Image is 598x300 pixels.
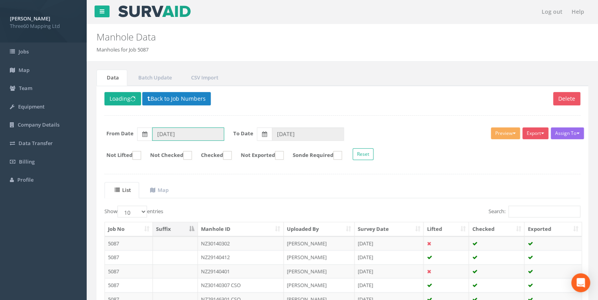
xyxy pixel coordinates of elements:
[353,148,373,160] button: Reset
[98,151,141,160] label: Not Lifted
[105,264,153,278] td: 5087
[19,66,30,74] span: Map
[105,222,153,236] th: Job No: activate to sort column ascending
[104,92,141,105] button: Loading
[150,186,169,193] uib-tab-heading: Map
[284,250,355,264] td: [PERSON_NAME]
[104,182,139,198] a: List
[181,70,227,86] a: CSV Import
[198,250,284,264] td: NZ29140412
[140,182,177,198] a: Map
[115,186,131,193] uib-tab-heading: List
[19,140,53,147] span: Data Transfer
[284,264,355,278] td: [PERSON_NAME]
[551,127,584,139] button: Assign To
[198,236,284,250] td: NZ30140302
[355,222,424,236] th: Survey Date: activate to sort column ascending
[233,151,284,160] label: Not Exported
[97,70,127,86] a: Data
[117,206,147,217] select: Showentries
[152,127,224,141] input: From Date
[18,103,45,110] span: Equipment
[97,46,149,53] li: Manholes for Job 5087
[153,222,198,236] th: Suffix: activate to sort column descending
[19,158,35,165] span: Billing
[10,22,77,30] span: Three60 Mapping Ltd
[142,151,192,160] label: Not Checked
[284,278,355,292] td: [PERSON_NAME]
[19,48,29,55] span: Jobs
[355,264,424,278] td: [DATE]
[105,236,153,250] td: 5087
[488,206,580,217] label: Search:
[198,222,284,236] th: Manhole ID: activate to sort column ascending
[355,236,424,250] td: [DATE]
[198,264,284,278] td: NZ29140401
[97,32,504,42] h2: Manhole Data
[233,130,253,137] label: To Date
[105,278,153,292] td: 5087
[17,176,33,183] span: Profile
[19,85,32,92] span: Team
[18,121,59,128] span: Company Details
[423,222,469,236] th: Lifted: activate to sort column ascending
[469,222,524,236] th: Checked: activate to sort column ascending
[284,222,355,236] th: Uploaded By: activate to sort column ascending
[524,222,581,236] th: Exported: activate to sort column ascending
[10,13,77,29] a: [PERSON_NAME] Three60 Mapping Ltd
[128,70,180,86] a: Batch Update
[104,206,163,217] label: Show entries
[522,127,548,139] button: Export
[106,130,134,137] label: From Date
[10,15,50,22] strong: [PERSON_NAME]
[198,278,284,292] td: NZ30140307 CSO
[272,127,344,141] input: To Date
[355,278,424,292] td: [DATE]
[142,92,211,105] button: Back to Job Numbers
[491,127,520,139] button: Preview
[355,250,424,264] td: [DATE]
[193,151,232,160] label: Checked
[571,273,590,292] div: Open Intercom Messenger
[284,236,355,250] td: [PERSON_NAME]
[105,250,153,264] td: 5087
[508,206,580,217] input: Search:
[553,92,580,105] button: Delete
[285,151,342,160] label: Sonde Required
